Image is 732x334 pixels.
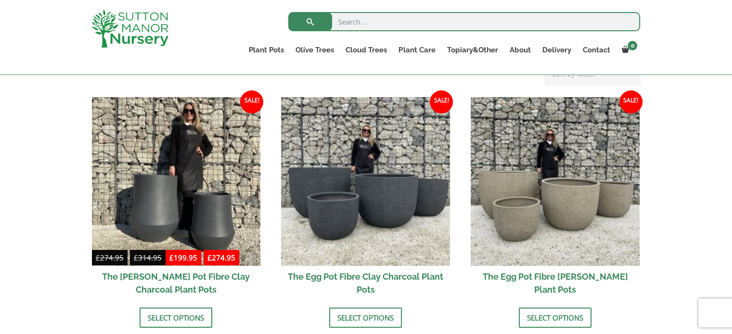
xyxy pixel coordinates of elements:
[288,12,640,31] input: Search...
[92,97,261,300] a: Sale! £274.95-£314.95 £199.95-£274.95 The [PERSON_NAME] Pot Fibre Clay Charcoal Plant Pots
[169,253,197,262] bdi: 199.95
[340,43,393,57] a: Cloud Trees
[503,43,536,57] a: About
[281,97,450,266] img: The Egg Pot Fibre Clay Charcoal Plant Pots
[471,97,640,300] a: Sale! The Egg Pot Fibre [PERSON_NAME] Plant Pots
[169,253,174,262] span: £
[290,43,340,57] a: Olive Trees
[92,252,166,266] del: -
[628,41,637,50] span: 0
[96,253,124,262] bdi: 274.95
[577,43,616,57] a: Contact
[619,90,642,113] span: Sale!
[134,253,138,262] span: £
[430,90,453,113] span: Sale!
[393,43,441,57] a: Plant Care
[329,308,402,328] a: Select options for “The Egg Pot Fibre Clay Charcoal Plant Pots”
[536,43,577,57] a: Delivery
[91,10,168,48] img: logo
[471,97,640,266] img: The Egg Pot Fibre Clay Champagne Plant Pots
[207,253,212,262] span: £
[140,308,212,328] a: Select options for “The Bien Hoa Pot Fibre Clay Charcoal Plant Pots”
[281,266,450,300] h2: The Egg Pot Fibre Clay Charcoal Plant Pots
[96,253,100,262] span: £
[207,253,235,262] bdi: 274.95
[519,308,591,328] a: Select options for “The Egg Pot Fibre Clay Champagne Plant Pots”
[166,252,239,266] ins: -
[243,43,290,57] a: Plant Pots
[92,266,261,300] h2: The [PERSON_NAME] Pot Fibre Clay Charcoal Plant Pots
[616,43,640,57] a: 0
[441,43,503,57] a: Topiary&Other
[471,266,640,300] h2: The Egg Pot Fibre [PERSON_NAME] Plant Pots
[240,90,263,113] span: Sale!
[92,97,261,266] img: The Bien Hoa Pot Fibre Clay Charcoal Plant Pots
[281,97,450,300] a: Sale! The Egg Pot Fibre Clay Charcoal Plant Pots
[134,253,162,262] bdi: 314.95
